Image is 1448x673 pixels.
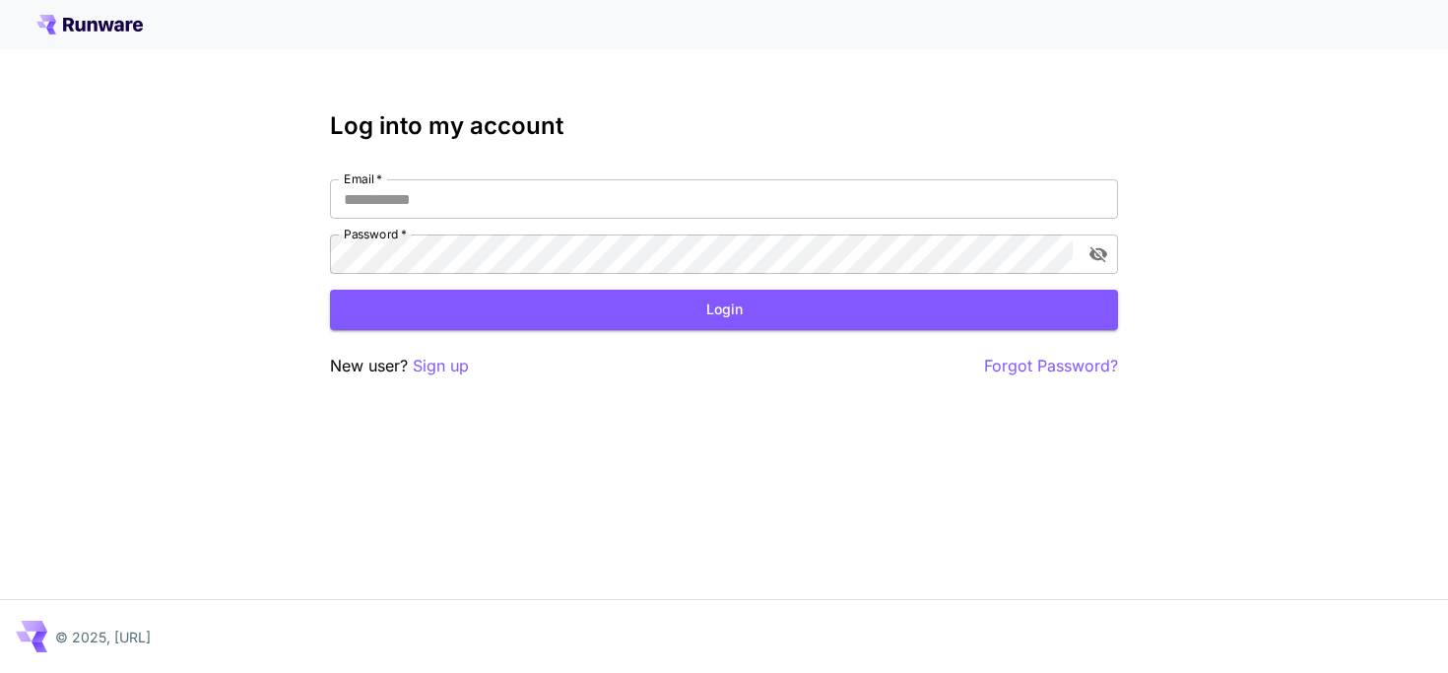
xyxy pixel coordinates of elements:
button: Sign up [413,354,469,378]
button: Login [330,290,1118,330]
p: © 2025, [URL] [55,627,151,647]
label: Email [344,170,382,187]
button: toggle password visibility [1081,236,1116,272]
button: Forgot Password? [984,354,1118,378]
p: New user? [330,354,469,378]
h3: Log into my account [330,112,1118,140]
label: Password [344,226,407,242]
